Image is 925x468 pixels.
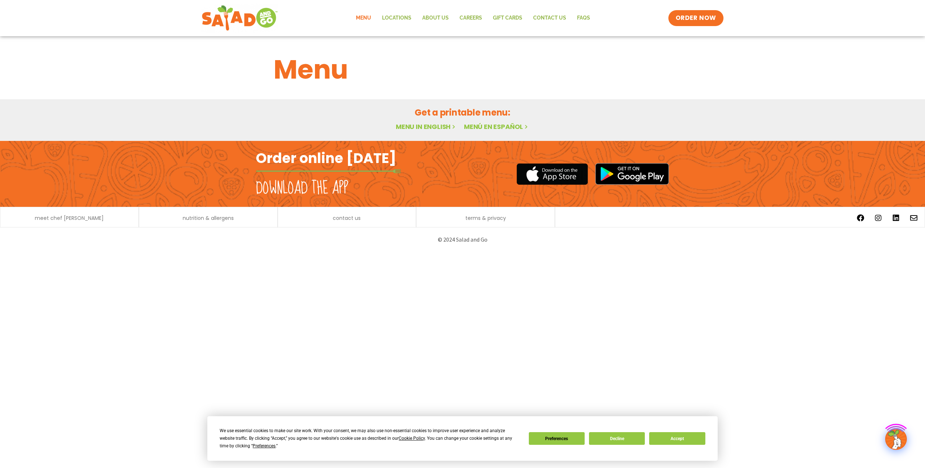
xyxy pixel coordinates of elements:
h2: Order online [DATE] [256,149,396,167]
p: © 2024 Salad and Go [260,235,665,245]
img: google_play [595,163,669,185]
h2: Download the app [256,178,348,199]
a: Menu in English [396,122,457,131]
a: terms & privacy [465,216,506,221]
a: FAQs [572,10,596,26]
div: Cookie Consent Prompt [207,416,718,461]
img: appstore [517,162,588,186]
a: nutrition & allergens [183,216,234,221]
a: Menu [350,10,377,26]
a: meet chef [PERSON_NAME] [35,216,104,221]
a: Careers [454,10,488,26]
span: Cookie Policy [399,436,425,441]
img: fork [256,169,401,173]
a: Menú en español [464,122,529,131]
a: About Us [417,10,454,26]
a: Contact Us [528,10,572,26]
nav: Menu [350,10,596,26]
span: ORDER NOW [676,14,716,22]
h2: Get a printable menu: [274,106,651,119]
button: Preferences [529,432,585,445]
a: contact us [333,216,361,221]
a: ORDER NOW [668,10,723,26]
span: Preferences [253,443,275,448]
img: new-SAG-logo-768×292 [202,4,278,33]
a: GIFT CARDS [488,10,528,26]
div: We use essential cookies to make our site work. With your consent, we may also use non-essential ... [220,427,520,450]
a: Locations [377,10,417,26]
button: Accept [649,432,705,445]
button: Decline [589,432,645,445]
h1: Menu [274,50,651,89]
